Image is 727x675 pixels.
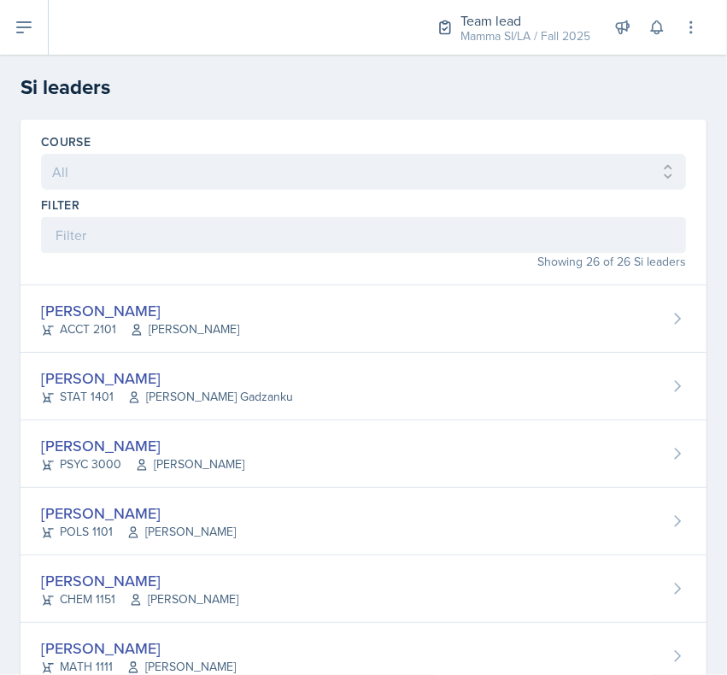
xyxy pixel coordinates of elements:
span: [PERSON_NAME] [130,320,239,338]
span: [PERSON_NAME] [126,523,236,541]
div: Mamma SI/LA / Fall 2025 [460,27,590,45]
a: [PERSON_NAME] STAT 1401[PERSON_NAME] Gadzanku [21,353,706,420]
a: [PERSON_NAME] PSYC 3000[PERSON_NAME] [21,420,706,488]
div: STAT 1401 [41,388,293,406]
label: Filter [41,197,79,214]
div: POLS 1101 [41,523,236,541]
input: Filter [41,217,686,253]
span: [PERSON_NAME] [135,455,244,473]
div: [PERSON_NAME] [41,637,236,660]
a: [PERSON_NAME] ACCT 2101[PERSON_NAME] [21,285,706,353]
div: [PERSON_NAME] [41,434,244,457]
a: [PERSON_NAME] POLS 1101[PERSON_NAME] [21,488,706,555]
div: Showing 26 of 26 Si leaders [41,253,686,271]
div: [PERSON_NAME] [41,569,238,592]
div: [PERSON_NAME] [41,299,239,322]
a: [PERSON_NAME] CHEM 1151[PERSON_NAME] [21,555,706,623]
h2: Si leaders [21,72,706,103]
div: ACCT 2101 [41,320,239,338]
span: [PERSON_NAME] Gadzanku [127,388,293,406]
div: PSYC 3000 [41,455,244,473]
span: [PERSON_NAME] [129,590,238,608]
div: Team lead [460,10,590,31]
div: CHEM 1151 [41,590,238,608]
div: [PERSON_NAME] [41,367,293,390]
div: [PERSON_NAME] [41,502,236,525]
label: Course [41,133,91,150]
